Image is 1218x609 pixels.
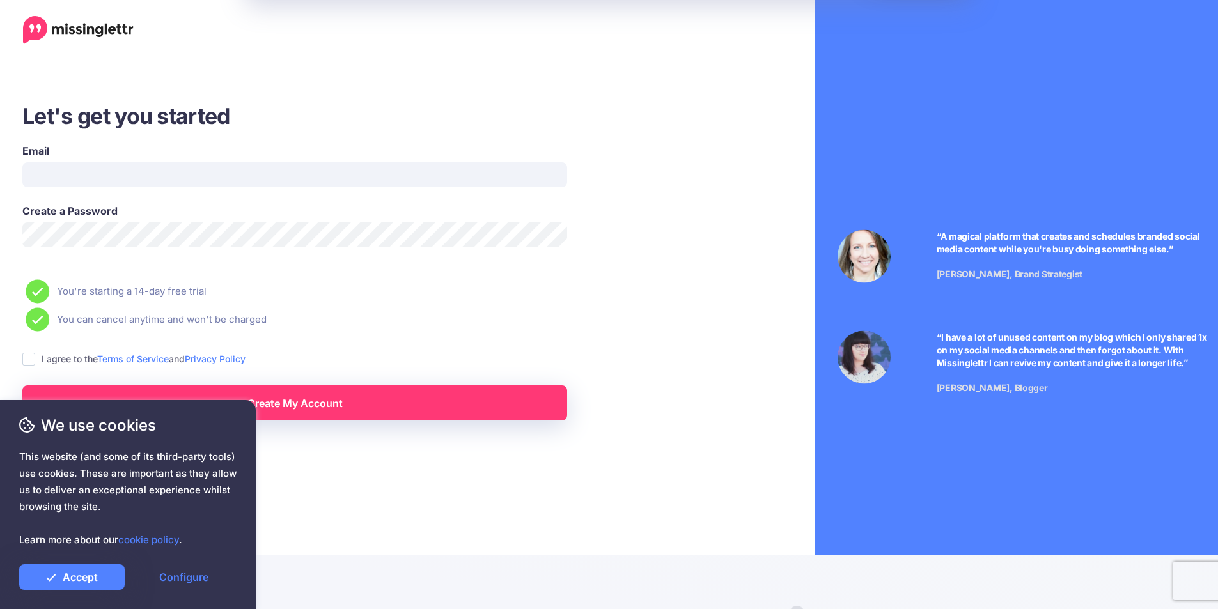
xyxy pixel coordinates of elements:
[22,307,680,332] li: You can cancel anytime and won't be charged
[937,382,1048,392] span: [PERSON_NAME], Blogger
[937,229,1214,255] p: “A magical platform that creates and schedules branded social media content while you're busy doi...
[97,353,169,364] a: Terms of Service
[22,143,567,158] label: Email
[22,203,567,219] label: Create a Password
[937,330,1214,369] p: “I have a lot of unused content on my blog which I only shared 1x on my social media channels and...
[838,229,891,282] img: Testimonial by Laura Stanik
[185,353,246,364] a: Privacy Policy
[22,279,680,304] li: You're starting a 14-day free trial
[22,102,680,130] h3: Let's get you started
[19,449,237,548] span: This website (and some of its third-party tools) use cookies. These are important as they allow u...
[42,351,246,366] label: I agree to the and
[838,330,891,383] img: Testimonial by Jeniffer Kosche
[118,534,179,546] a: cookie policy
[131,564,237,590] a: Configure
[19,564,125,590] a: Accept
[23,16,134,44] a: Home
[22,385,567,420] a: Create My Account
[937,268,1082,279] span: [PERSON_NAME], Brand Strategist
[19,414,237,436] span: We use cookies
